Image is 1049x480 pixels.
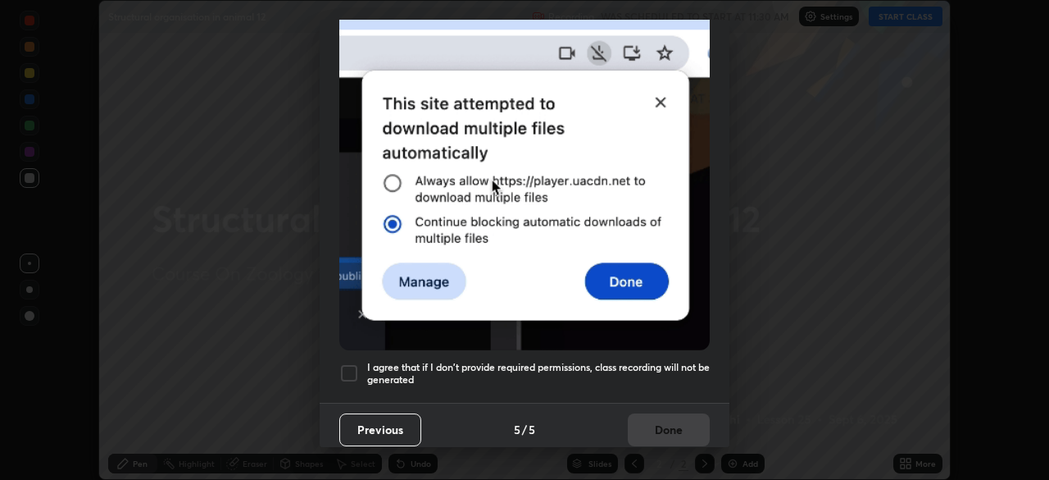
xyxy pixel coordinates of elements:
[339,414,421,446] button: Previous
[367,361,710,386] h5: I agree that if I don't provide required permissions, class recording will not be generated
[514,421,520,438] h4: 5
[522,421,527,438] h4: /
[529,421,535,438] h4: 5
